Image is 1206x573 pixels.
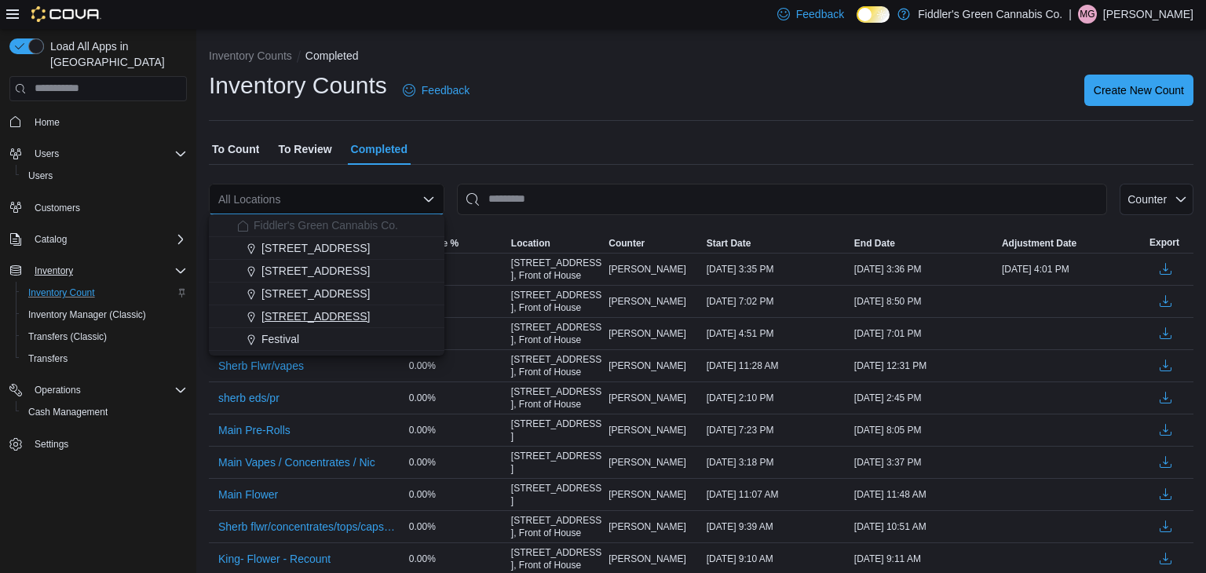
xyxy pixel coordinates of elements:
[278,133,331,165] span: To Review
[406,485,508,504] div: 0.00%
[3,432,193,455] button: Settings
[857,6,890,23] input: Dark Mode
[35,384,81,396] span: Operations
[209,49,292,62] button: Inventory Counts
[851,234,999,253] button: End Date
[261,263,370,279] span: [STREET_ADDRESS]
[1094,82,1184,98] span: Create New Count
[605,234,703,253] button: Counter
[35,148,59,160] span: Users
[703,356,851,375] div: [DATE] 11:28 AM
[406,421,508,440] div: 0.00%
[406,517,508,536] div: 0.00%
[212,354,310,378] button: Sherb Flwr/vapes
[508,511,605,542] div: [STREET_ADDRESS], Front of House
[218,422,291,438] span: Main Pre-Rolls
[212,418,297,442] button: Main Pre-Rolls
[851,453,999,472] div: [DATE] 3:37 PM
[3,143,193,165] button: Users
[35,265,73,277] span: Inventory
[209,305,444,328] button: [STREET_ADDRESS]
[22,305,187,324] span: Inventory Manager (Classic)
[851,292,999,311] div: [DATE] 8:50 PM
[209,237,444,260] button: [STREET_ADDRESS]
[406,260,508,279] div: 7.03%
[22,305,152,324] a: Inventory Manager (Classic)
[28,381,87,400] button: Operations
[422,193,435,206] button: Close list of options
[28,435,75,454] a: Settings
[254,217,398,233] span: Fiddler's Green Cannabis Co.
[1080,5,1095,24] span: MG
[28,144,65,163] button: Users
[703,549,851,568] div: [DATE] 9:10 AM
[851,356,999,375] div: [DATE] 12:31 PM
[422,82,470,98] span: Feedback
[28,261,79,280] button: Inventory
[3,379,193,401] button: Operations
[608,327,686,340] span: [PERSON_NAME]
[703,292,851,311] div: [DATE] 7:02 PM
[16,282,193,304] button: Inventory Count
[406,324,508,343] div: 0.00%
[851,485,999,504] div: [DATE] 11:48 AM
[28,286,95,299] span: Inventory Count
[608,520,686,533] span: [PERSON_NAME]
[918,5,1062,24] p: Fiddler's Green Cannabis Co.
[406,389,508,407] div: 0.00%
[44,38,187,70] span: Load All Apps in [GEOGRAPHIC_DATA]
[209,70,387,101] h1: Inventory Counts
[28,170,53,182] span: Users
[703,517,851,536] div: [DATE] 9:39 AM
[35,116,60,129] span: Home
[28,230,187,249] span: Catalog
[854,237,895,250] span: End Date
[608,295,686,308] span: [PERSON_NAME]
[508,414,605,446] div: [STREET_ADDRESS]
[508,382,605,414] div: [STREET_ADDRESS], Front of House
[22,283,101,302] a: Inventory Count
[703,324,851,343] div: [DATE] 4:51 PM
[851,549,999,568] div: [DATE] 9:11 AM
[305,49,359,62] button: Completed
[209,260,444,283] button: [STREET_ADDRESS]
[22,349,187,368] span: Transfers
[261,308,370,324] span: [STREET_ADDRESS]
[212,515,403,538] button: Sherb flwr/concentrates/tops/caps/oils - Recount
[16,401,193,423] button: Cash Management
[851,389,999,407] div: [DATE] 2:45 PM
[35,233,67,246] span: Catalog
[608,456,686,469] span: [PERSON_NAME]
[406,453,508,472] div: 0.00%
[16,304,193,326] button: Inventory Manager (Classic)
[261,331,299,347] span: Festival
[209,48,1193,67] nav: An example of EuiBreadcrumbs
[35,438,68,451] span: Settings
[1120,184,1193,215] button: Counter
[218,390,280,406] span: sherb eds/pr
[703,389,851,407] div: [DATE] 2:10 PM
[16,348,193,370] button: Transfers
[218,358,304,374] span: Sherb Flwr/vapes
[508,254,605,285] div: [STREET_ADDRESS], Front of House
[209,283,444,305] button: [STREET_ADDRESS]
[1078,5,1097,24] div: Michael Gagnon
[218,519,397,535] span: Sherb flwr/concentrates/tops/caps/oils - Recount
[28,352,68,365] span: Transfers
[22,403,114,422] a: Cash Management
[851,324,999,343] div: [DATE] 7:01 PM
[608,424,686,436] span: [PERSON_NAME]
[28,199,86,217] a: Customers
[22,166,59,185] a: Users
[16,326,193,348] button: Transfers (Classic)
[28,434,187,454] span: Settings
[1127,193,1167,206] span: Counter
[28,261,187,280] span: Inventory
[851,517,999,536] div: [DATE] 10:51 AM
[28,198,187,217] span: Customers
[31,6,101,22] img: Cova
[22,166,187,185] span: Users
[351,133,407,165] span: Completed
[508,350,605,381] div: [STREET_ADDRESS], Front of House
[999,260,1146,279] div: [DATE] 4:01 PM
